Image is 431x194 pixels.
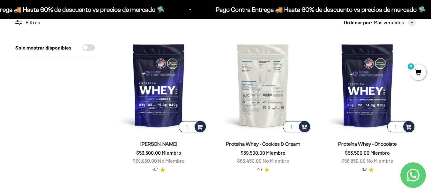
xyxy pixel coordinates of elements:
[136,150,161,156] span: $53.500,00
[210,4,420,15] p: Pago Contra Entrega 🚚 Hasta 60% de descuento vs precios de mercado 🛸
[407,63,415,70] mark: 0
[15,18,95,27] div: Filtros
[263,158,289,164] span: No Miembro
[338,141,397,147] a: Proteína Whey - Chocolate
[162,150,181,156] span: Miembro
[140,141,177,147] a: [PERSON_NAME]
[257,166,263,173] span: 4.7
[341,158,366,164] span: $58.850,00
[374,18,416,27] button: Más vendidos
[367,158,393,164] span: No Miembro
[257,166,269,173] a: 4.74.7 de 5.0 estrellas
[410,69,426,76] a: 0
[361,166,374,173] a: 4.74.7 de 5.0 estrellas
[266,150,286,156] span: Miembro
[158,158,185,164] span: No Miembro
[345,150,369,156] span: $53.500,00
[226,141,300,147] a: Proteína Whey - Cookies & Cream
[370,150,390,156] span: Miembro
[153,166,158,173] span: 4.7
[237,158,262,164] span: $65.450,00
[133,158,157,164] span: $58.850,00
[215,37,311,134] img: Proteína Whey - Cookies & Cream
[153,166,165,173] a: 4.74.7 de 5.0 estrellas
[374,18,404,27] span: Más vendidos
[241,150,265,156] span: $59.500,00
[344,18,373,27] span: Ordenar por:
[15,43,71,52] label: Solo mostrar disponibles
[361,166,367,173] span: 4.7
